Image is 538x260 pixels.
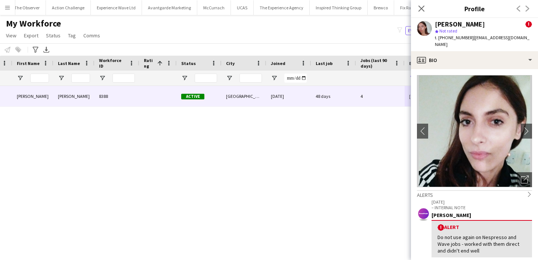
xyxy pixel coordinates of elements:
input: City Filter Input [239,74,262,83]
div: Alert [437,224,526,231]
button: McCurrach [197,0,231,15]
div: Open photos pop-in [517,172,532,187]
button: Inspired Thinking Group [310,0,368,15]
button: Fix Radio [394,0,423,15]
button: The Observer [8,0,46,15]
div: 48 days [311,86,356,106]
button: Open Filter Menu [99,75,106,81]
span: Jobs (last 90 days) [361,58,391,69]
span: | [EMAIL_ADDRESS][DOMAIN_NAME] [435,35,529,47]
span: My Workforce [6,18,61,29]
button: Brewco [368,0,394,15]
span: t. [PHONE_NUMBER] [435,35,474,40]
span: Rating [144,58,154,69]
span: Not rated [439,28,457,34]
a: Comms [80,31,103,40]
a: Status [43,31,64,40]
div: Do not use again on Nespresso and Wave jobs - worked with them direct and didn't end well [437,234,526,254]
span: Tag [68,32,76,39]
span: Export [24,32,38,39]
a: Export [21,31,41,40]
input: Joined Filter Input [284,74,307,83]
button: Open Filter Menu [58,75,65,81]
button: Open Filter Menu [181,75,188,81]
button: UCAS [231,0,254,15]
button: Open Filter Menu [17,75,24,81]
span: Email [409,61,421,66]
button: Experience Wave Ltd [91,0,142,15]
p: [DATE] [432,199,532,205]
input: Status Filter Input [195,74,217,83]
div: Alerts [417,190,532,198]
button: The Experience Agency [254,0,310,15]
button: Open Filter Menu [271,75,278,81]
button: Avantgarde Marketing [142,0,197,15]
input: First Name Filter Input [30,74,49,83]
button: Action Challenge [46,0,91,15]
span: City [226,61,235,66]
app-action-btn: Advanced filters [31,45,40,54]
img: Crew avatar or photo [417,75,532,187]
div: [GEOGRAPHIC_DATA] [222,86,266,106]
button: Open Filter Menu [226,75,233,81]
span: Comms [83,32,100,39]
a: Tag [65,31,79,40]
span: Workforce ID [99,58,126,69]
span: View [6,32,16,39]
button: Open Filter Menu [409,75,416,81]
app-action-btn: Export XLSX [42,45,51,54]
input: Last Name Filter Input [71,74,90,83]
button: Everyone4,611 [405,26,443,35]
span: Last Name [58,61,80,66]
p: – INTERNAL NOTE [432,205,532,210]
span: ! [525,21,532,28]
span: Status [181,61,196,66]
div: 8388 [95,86,139,106]
span: Status [46,32,61,39]
span: Active [181,94,204,99]
div: [PERSON_NAME] [12,86,53,106]
span: Joined [271,61,285,66]
div: [PERSON_NAME] [53,86,95,106]
span: First Name [17,61,40,66]
div: [PERSON_NAME] [435,21,485,28]
input: Workforce ID Filter Input [112,74,135,83]
a: View [3,31,19,40]
span: ! [437,224,444,231]
div: [PERSON_NAME] [432,212,532,219]
div: Bio [411,51,538,69]
h3: Profile [411,4,538,13]
div: 4 [356,86,405,106]
div: [DATE] [266,86,311,106]
span: Last job [316,61,333,66]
